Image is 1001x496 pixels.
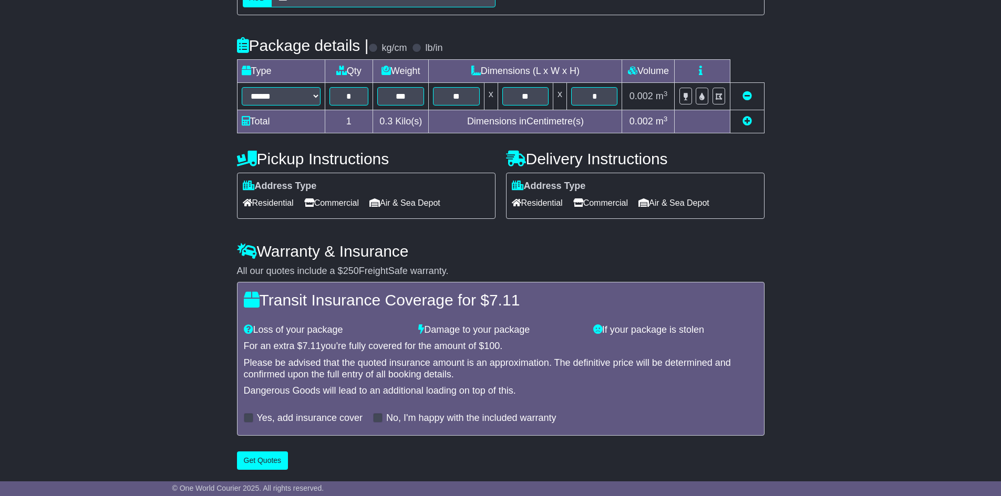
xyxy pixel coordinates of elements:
[237,451,288,470] button: Get Quotes
[630,116,653,126] span: 0.002
[379,116,393,126] span: 0.3
[413,324,588,336] div: Damage to your package
[622,60,675,83] td: Volume
[429,110,622,133] td: Dimensions in Centimetre(s)
[656,116,668,126] span: m
[244,341,758,352] div: For an extra $ you're fully covered for the amount of $ .
[573,195,628,211] span: Commercial
[303,341,321,351] span: 7.11
[588,324,763,336] div: If your package is stolen
[237,37,369,54] h4: Package details |
[656,91,668,101] span: m
[243,181,317,192] label: Address Type
[512,181,586,192] label: Address Type
[742,91,752,101] a: Remove this item
[553,83,567,110] td: x
[237,150,496,167] h4: Pickup Instructions
[489,291,520,309] span: 7.11
[237,110,325,133] td: Total
[172,484,324,492] span: © One World Courier 2025. All rights reserved.
[257,413,363,424] label: Yes, add insurance cover
[237,242,765,260] h4: Warranty & Insurance
[237,266,765,277] div: All our quotes include a $ FreightSafe warranty.
[237,60,325,83] td: Type
[512,195,563,211] span: Residential
[244,291,758,309] h4: Transit Insurance Coverage for $
[484,341,500,351] span: 100
[630,91,653,101] span: 0.002
[386,413,556,424] label: No, I'm happy with the included warranty
[664,115,668,123] sup: 3
[239,324,414,336] div: Loss of your package
[325,60,373,83] td: Qty
[664,90,668,98] sup: 3
[343,266,359,276] span: 250
[325,110,373,133] td: 1
[484,83,498,110] td: x
[742,116,752,126] a: Add new item
[429,60,622,83] td: Dimensions (L x W x H)
[304,195,359,211] span: Commercial
[373,110,429,133] td: Kilo(s)
[244,385,758,397] div: Dangerous Goods will lead to an additional loading on top of this.
[638,195,709,211] span: Air & Sea Depot
[381,43,407,54] label: kg/cm
[425,43,442,54] label: lb/in
[373,60,429,83] td: Weight
[506,150,765,167] h4: Delivery Instructions
[244,357,758,380] div: Please be advised that the quoted insurance amount is an approximation. The definitive price will...
[243,195,294,211] span: Residential
[369,195,440,211] span: Air & Sea Depot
